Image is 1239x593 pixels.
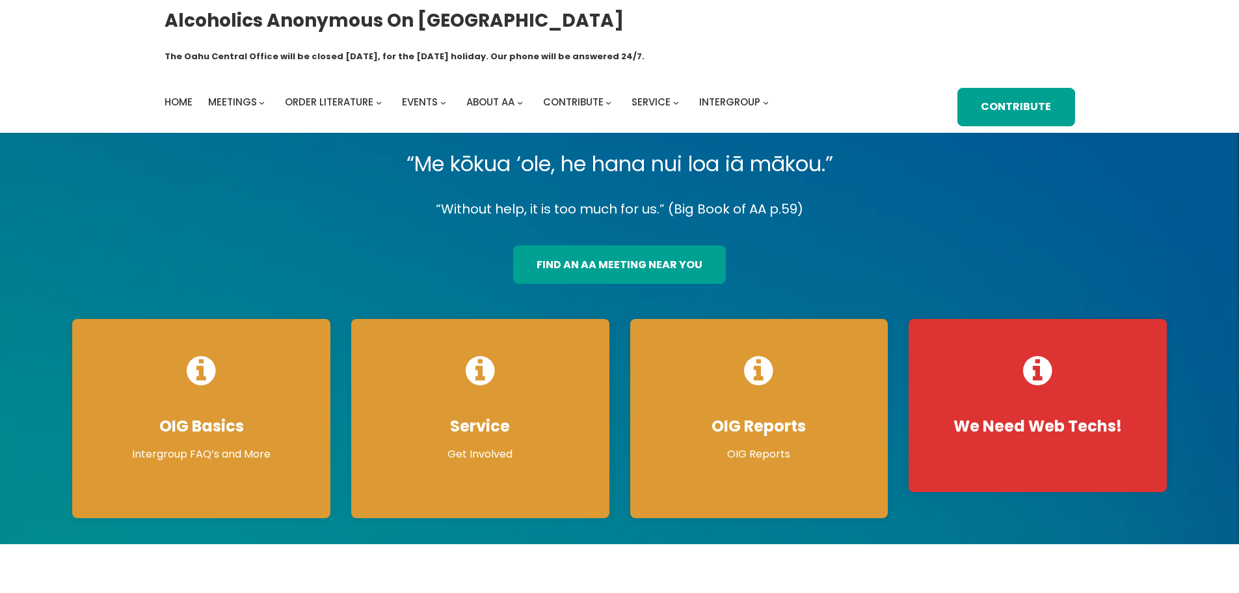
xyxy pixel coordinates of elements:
h4: OIG Reports [643,417,875,436]
a: Home [165,93,193,111]
span: Home [165,95,193,109]
span: Contribute [543,95,604,109]
a: Meetings [208,93,257,111]
a: About AA [466,93,514,111]
span: Meetings [208,95,257,109]
h4: We Need Web Techs! [922,417,1154,436]
button: Contribute submenu [606,100,611,105]
h4: Service [364,417,596,436]
span: Service [632,95,671,109]
p: Intergroup FAQ’s and More [85,447,317,462]
a: find an aa meeting near you [513,245,726,284]
button: Meetings submenu [259,100,265,105]
a: Alcoholics Anonymous on [GEOGRAPHIC_DATA] [165,5,624,36]
span: About AA [466,95,514,109]
button: About AA submenu [517,100,523,105]
p: OIG Reports [643,447,875,462]
a: Contribute [957,88,1074,126]
span: Events [402,95,438,109]
h4: OIG Basics [85,417,317,436]
nav: Intergroup [165,93,773,111]
a: Service [632,93,671,111]
a: Intergroup [699,93,760,111]
button: Order Literature submenu [376,100,382,105]
h1: The Oahu Central Office will be closed [DATE], for the [DATE] holiday. Our phone will be answered... [165,50,645,63]
button: Events submenu [440,100,446,105]
a: Contribute [543,93,604,111]
span: Intergroup [699,95,760,109]
p: “Without help, it is too much for us.” (Big Book of AA p.59) [62,198,1177,221]
p: Get Involved [364,447,596,462]
span: Order Literature [285,95,373,109]
a: Events [402,93,438,111]
button: Service submenu [673,100,679,105]
p: “Me kōkua ‘ole, he hana nui loa iā mākou.” [62,146,1177,182]
button: Intergroup submenu [763,100,769,105]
